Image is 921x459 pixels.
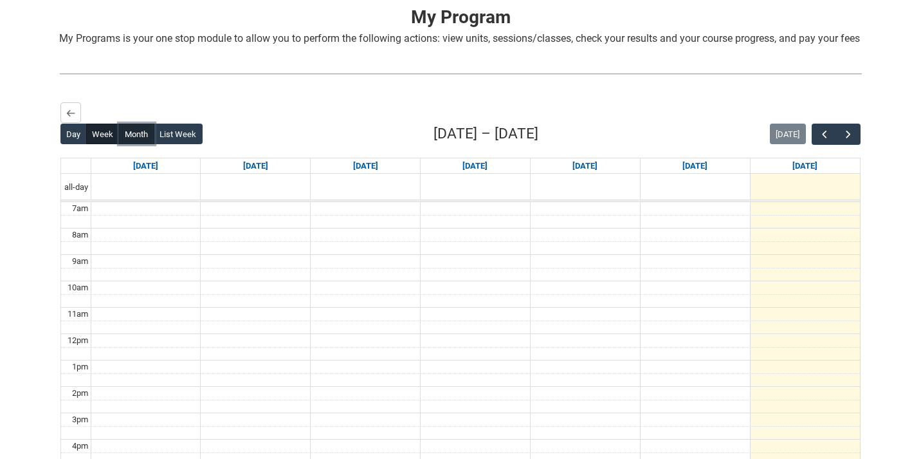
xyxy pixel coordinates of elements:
button: Week [86,124,120,144]
button: Day [60,124,87,144]
a: Go to September 2, 2025 [351,158,381,174]
div: 7am [69,202,91,215]
span: all-day [62,181,91,194]
a: Go to September 1, 2025 [241,158,271,174]
img: REDU_GREY_LINE [59,67,862,80]
div: 10am [65,281,91,294]
a: Go to September 5, 2025 [680,158,710,174]
div: 9am [69,255,91,268]
div: 3pm [69,413,91,426]
div: 2pm [69,387,91,400]
a: Go to August 31, 2025 [131,158,161,174]
button: Previous Week [812,124,836,145]
div: 4pm [69,440,91,453]
button: [DATE] [770,124,806,144]
div: 12pm [65,334,91,347]
div: 11am [65,308,91,321]
button: Back [60,102,81,123]
div: 1pm [69,361,91,373]
button: Next Week [836,124,861,145]
a: Go to September 6, 2025 [790,158,820,174]
a: Go to September 4, 2025 [570,158,600,174]
strong: My Program [411,6,511,28]
span: My Programs is your one stop module to allow you to perform the following actions: view units, se... [59,32,860,44]
h2: [DATE] – [DATE] [433,123,538,145]
div: 8am [69,229,91,241]
button: List Week [154,124,203,144]
a: Go to September 3, 2025 [460,158,490,174]
button: Month [119,124,154,144]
